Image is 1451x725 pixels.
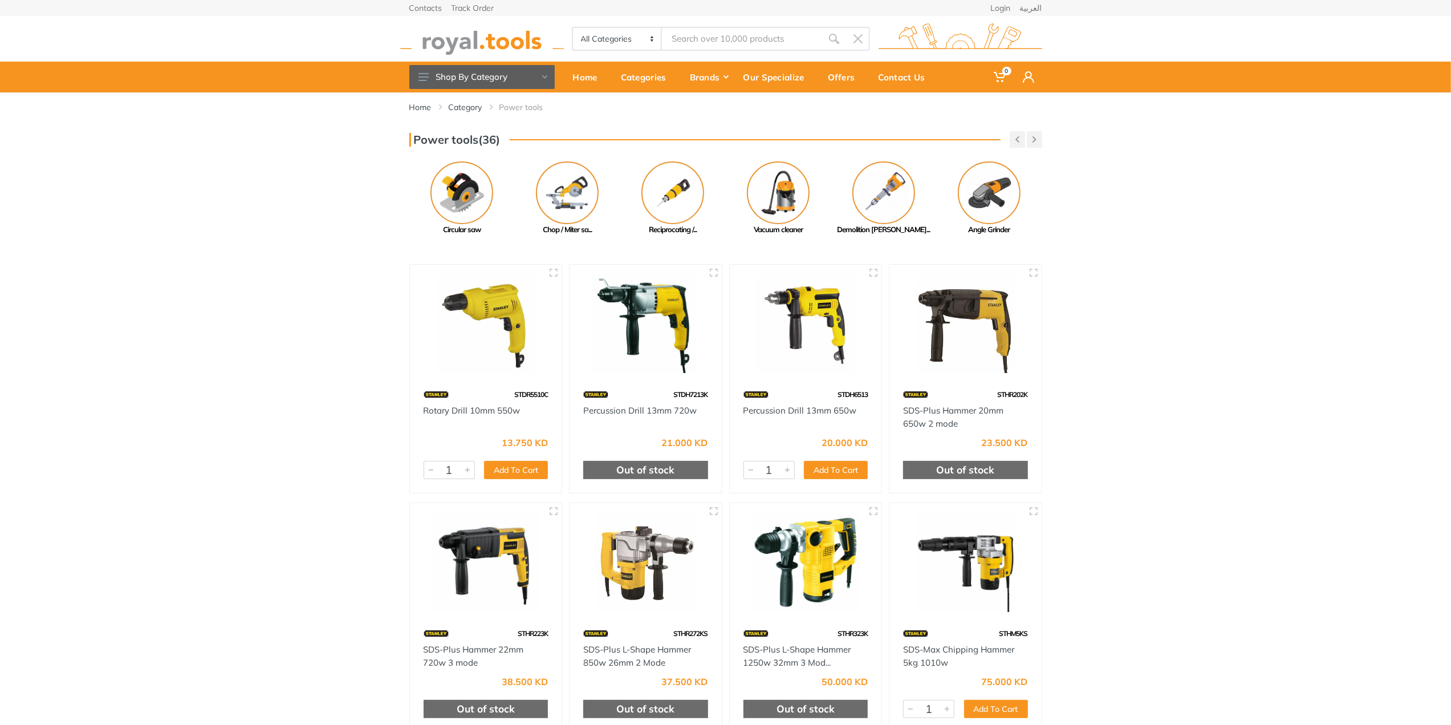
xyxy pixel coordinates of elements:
[580,513,712,612] img: Royal Tools - SDS-Plus L-Shape Hammer 850w 26mm 2 Mode
[804,461,868,479] button: Add To Cart
[1020,4,1042,12] a: العربية
[514,390,548,399] span: STDR5510C
[409,4,442,12] a: Contacts
[420,275,552,374] img: Royal Tools - Rotary Drill 10mm 550w
[613,65,682,89] div: Categories
[831,224,937,236] div: Demolition [PERSON_NAME]...
[900,275,1031,374] img: Royal Tools - SDS-Plus Hammer 20mm 650w 2 mode
[583,644,691,668] a: SDS-Plus L-Shape Hammer 850w 26mm 2 Mode
[903,644,1014,668] a: SDS-Max Chipping Hammer 5kg 1010w
[838,390,868,399] span: STDH6513
[822,438,868,447] div: 20.000 KD
[831,161,937,236] a: Demolition [PERSON_NAME]...
[735,62,820,92] a: Our Specialize
[740,513,872,612] img: Royal Tools - SDS-Plus L-Shape Hammer 1250w 32mm 3 Mode
[820,65,871,89] div: Offers
[424,623,449,643] img: 15.webp
[565,65,613,89] div: Home
[903,405,1003,429] a: SDS-Plus Hammer 20mm 650w 2 mode
[613,62,682,92] a: Categories
[903,461,1028,479] div: Out of stock
[502,677,548,686] div: 38.500 KD
[743,384,769,404] img: 15.webp
[740,275,872,374] img: Royal Tools - Percussion Drill 13mm 650w
[583,461,708,479] div: Out of stock
[580,275,712,374] img: Royal Tools - Percussion Drill 13mm 720w
[1002,67,1011,75] span: 0
[726,224,831,236] div: Vacuum cleaner
[871,65,941,89] div: Contact Us
[674,629,708,638] span: STHR272KS
[743,700,868,718] div: Out of stock
[409,133,501,147] h3: Power tools(36)
[430,161,493,224] img: Royal - Circular saw
[424,700,548,718] div: Out of stock
[420,513,552,612] img: Royal Tools - SDS-Plus Hammer 22mm 720w 3 mode
[409,102,1042,113] nav: breadcrumb
[499,102,560,113] li: Power tools
[879,23,1042,55] img: royal.tools Logo
[820,62,871,92] a: Offers
[424,405,521,416] a: Rotary Drill 10mm 550w
[822,677,868,686] div: 50.000 KD
[620,161,726,236] a: Reciprocating /...
[409,161,515,236] a: Circular saw
[409,65,555,89] button: Shop By Category
[641,161,704,224] img: Royal - Reciprocating / Sabre Saw
[515,224,620,236] div: Chop / Miter sa...
[991,4,1011,12] a: Login
[852,161,915,224] img: Royal - Demolition hammer
[583,384,608,404] img: 15.webp
[452,4,494,12] a: Track Order
[409,224,515,236] div: Circular saw
[515,161,620,236] a: Chop / Miter sa...
[982,438,1028,447] div: 23.500 KD
[726,161,831,236] a: Vacuum cleaner
[937,161,1042,236] a: Angle Grinder
[682,65,735,89] div: Brands
[662,27,822,51] input: Site search
[662,677,708,686] div: 37.500 KD
[986,62,1015,92] a: 0
[743,644,851,668] a: SDS-Plus L-Shape Hammer 1250w 32mm 3 Mod...
[573,28,662,50] select: Category
[871,62,941,92] a: Contact Us
[998,390,1028,399] span: STHR202K
[536,161,599,224] img: Royal - Chop / Miter saw
[964,700,1028,718] button: Add To Cart
[484,461,548,479] button: Add To Cart
[958,161,1021,224] img: Royal - Angle Grinder
[583,405,697,416] a: Percussion Drill 13mm 720w
[747,161,810,224] img: Royal - Vacuum cleaner
[903,623,928,643] img: 15.webp
[583,623,608,643] img: 15.webp
[735,65,820,89] div: Our Specialize
[449,102,482,113] a: Category
[743,405,857,416] a: Percussion Drill 13mm 650w
[838,629,868,638] span: STHR323K
[424,384,449,404] img: 15.webp
[662,438,708,447] div: 21.000 KD
[903,384,928,404] img: 15.webp
[900,513,1031,612] img: Royal Tools - SDS-Max Chipping Hammer 5kg 1010w
[502,438,548,447] div: 13.750 KD
[743,623,769,643] img: 15.webp
[400,23,564,55] img: royal.tools Logo
[674,390,708,399] span: STDH7213K
[424,644,524,668] a: SDS-Plus Hammer 22mm 720w 3 mode
[583,700,708,718] div: Out of stock
[518,629,548,638] span: STHR223K
[982,677,1028,686] div: 75.000 KD
[937,224,1042,236] div: Angle Grinder
[620,224,726,236] div: Reciprocating /...
[999,629,1028,638] span: STHM5KS
[409,102,432,113] a: Home
[565,62,613,92] a: Home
